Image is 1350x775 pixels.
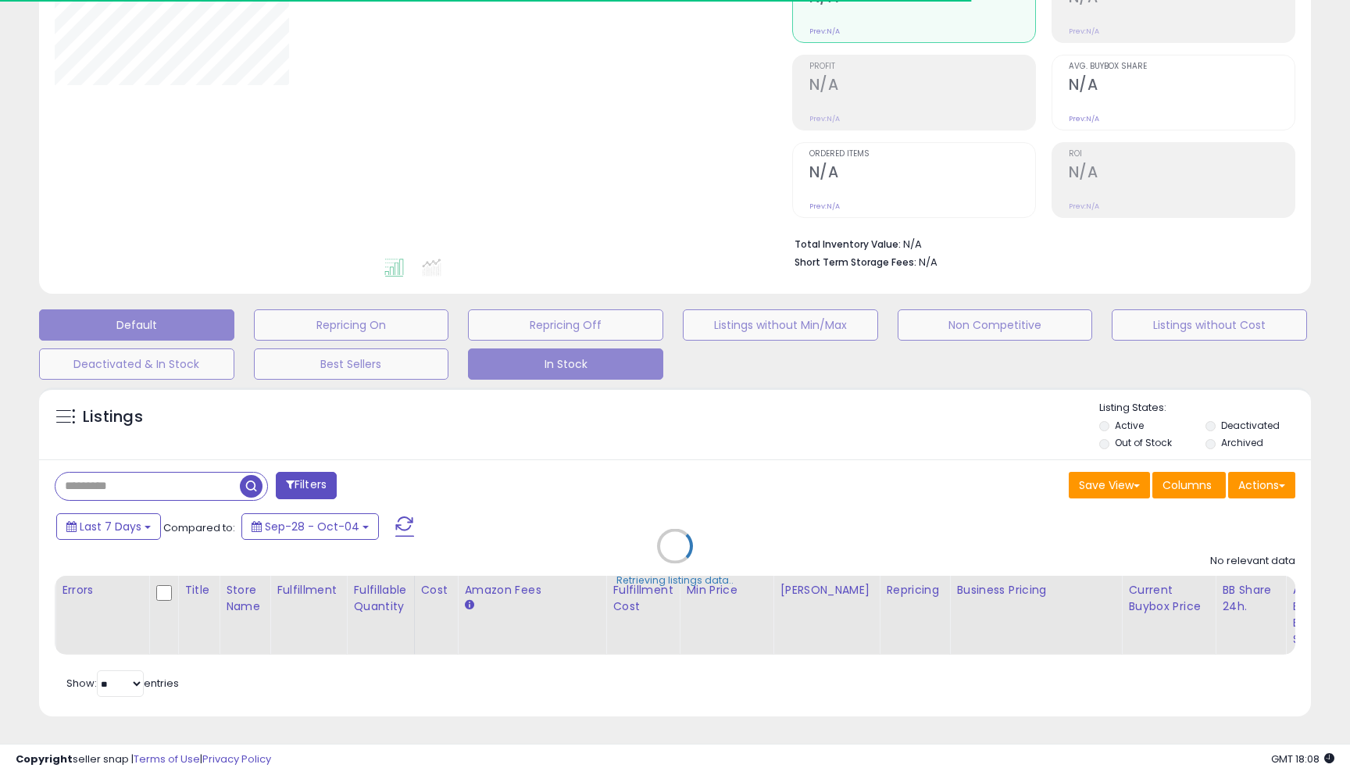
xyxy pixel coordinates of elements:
a: Privacy Policy [202,752,271,766]
h2: N/A [809,76,1035,97]
small: Prev: N/A [809,27,840,36]
small: Prev: N/A [1069,27,1099,36]
button: Listings without Cost [1112,309,1307,341]
button: Deactivated & In Stock [39,348,234,380]
a: Terms of Use [134,752,200,766]
small: Prev: N/A [809,202,840,211]
span: ROI [1069,150,1295,159]
button: In Stock [468,348,663,380]
small: Prev: N/A [809,114,840,123]
small: Prev: N/A [1069,202,1099,211]
span: Avg. Buybox Share [1069,62,1295,71]
button: Default [39,309,234,341]
b: Short Term Storage Fees: [795,255,916,269]
span: N/A [919,255,937,270]
button: Best Sellers [254,348,449,380]
button: Listings without Min/Max [683,309,878,341]
h2: N/A [809,163,1035,184]
small: Prev: N/A [1069,114,1099,123]
button: Repricing Off [468,309,663,341]
span: Ordered Items [809,150,1035,159]
h2: N/A [1069,163,1295,184]
div: seller snap | | [16,752,271,767]
h2: N/A [1069,76,1295,97]
button: Repricing On [254,309,449,341]
li: N/A [795,234,1284,252]
strong: Copyright [16,752,73,766]
button: Non Competitive [898,309,1093,341]
span: Profit [809,62,1035,71]
div: Retrieving listings data.. [616,573,734,587]
b: Total Inventory Value: [795,237,901,251]
span: 2025-10-12 18:08 GMT [1271,752,1334,766]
